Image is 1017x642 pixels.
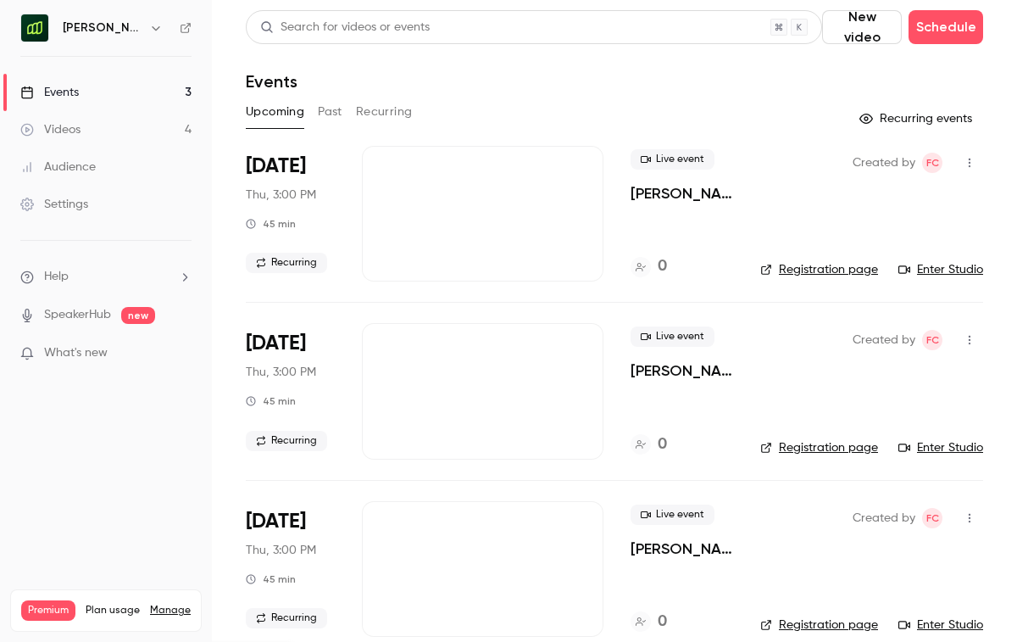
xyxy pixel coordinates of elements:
[246,253,327,273] span: Recurring
[246,146,335,282] div: Nov 6 Thu, 3:00 PM (Europe/Amsterdam)
[246,608,327,628] span: Recurring
[898,439,983,456] a: Enter Studio
[246,71,297,92] h1: Events
[926,330,939,350] span: FC
[86,604,140,617] span: Plan usage
[171,346,192,361] iframe: Noticeable Trigger
[922,508,942,528] span: Felicity Cator
[63,20,142,36] h6: [PERSON_NAME] ([GEOGRAPHIC_DATA])
[44,268,69,286] span: Help
[631,505,714,525] span: Live event
[760,439,878,456] a: Registration page
[20,196,88,213] div: Settings
[246,364,316,381] span: Thu, 3:00 PM
[631,611,667,634] a: 0
[631,327,714,347] span: Live event
[246,394,296,408] div: 45 min
[852,105,983,132] button: Recurring events
[44,344,108,362] span: What's new
[44,306,111,324] a: SpeakerHub
[246,572,296,586] div: 45 min
[246,508,306,535] span: [DATE]
[246,187,316,204] span: Thu, 3:00 PM
[150,604,191,617] a: Manage
[631,360,733,381] a: [PERSON_NAME] Live: Ervaar hoe [PERSON_NAME] uitgavenbeheer automatiseert
[20,84,79,101] div: Events
[853,508,915,528] span: Created by
[658,255,667,278] h4: 0
[246,98,304,126] button: Upcoming
[20,159,96,176] div: Audience
[246,501,335,637] div: Jan 1 Thu, 3:00 PM (Europe/Amsterdam)
[922,153,942,173] span: Felicity Cator
[658,433,667,456] h4: 0
[631,539,733,559] a: [PERSON_NAME] Live: Ervaar hoe [PERSON_NAME] uitgavenbeheer automatiseert
[121,307,155,324] span: new
[760,617,878,634] a: Registration page
[853,153,915,173] span: Created by
[246,330,306,357] span: [DATE]
[246,153,306,180] span: [DATE]
[20,121,81,138] div: Videos
[822,10,902,44] button: New video
[631,433,667,456] a: 0
[631,183,733,204] a: [PERSON_NAME] Live: Ervaar hoe [PERSON_NAME] uitgavenbeheer automatiseert
[631,255,667,278] a: 0
[246,217,296,231] div: 45 min
[926,153,939,173] span: FC
[926,508,939,528] span: FC
[246,431,327,451] span: Recurring
[246,542,316,559] span: Thu, 3:00 PM
[318,98,342,126] button: Past
[260,19,430,36] div: Search for videos or events
[898,261,983,278] a: Enter Studio
[21,14,48,42] img: Moss (NL)
[631,149,714,170] span: Live event
[21,600,75,621] span: Premium
[760,261,878,278] a: Registration page
[356,98,413,126] button: Recurring
[658,611,667,634] h4: 0
[246,323,335,459] div: Dec 4 Thu, 3:00 PM (Europe/Amsterdam)
[922,330,942,350] span: Felicity Cator
[909,10,983,44] button: Schedule
[853,330,915,350] span: Created by
[898,617,983,634] a: Enter Studio
[20,268,192,286] li: help-dropdown-opener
